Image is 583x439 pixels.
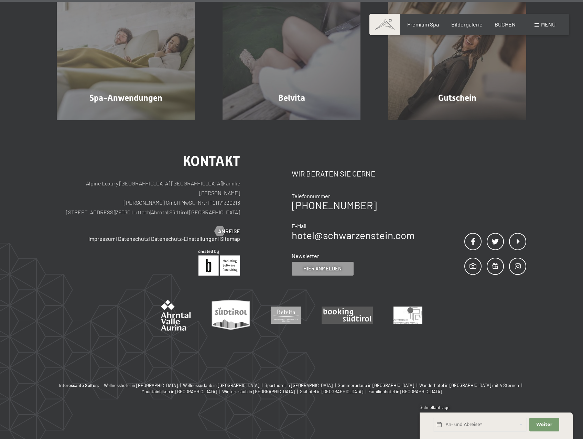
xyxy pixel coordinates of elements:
span: | [296,389,300,394]
a: Familienhotel in [GEOGRAPHIC_DATA] [368,388,442,395]
a: Wanderhotel in [GEOGRAPHIC_DATA] mit 4 Sternen | [419,382,524,388]
span: Wir beraten Sie gerne [292,169,375,178]
span: Wanderhotel in [GEOGRAPHIC_DATA] mit 4 Sternen [419,383,519,388]
span: Sommerurlaub in [GEOGRAPHIC_DATA] [338,383,414,388]
span: Belvita [278,93,305,103]
span: Menü [541,21,555,28]
span: | [169,209,169,215]
span: Kontakt [183,153,240,169]
span: | [218,389,222,394]
span: Spa-Anwendungen [89,93,162,103]
a: [PHONE_NUMBER] [292,199,377,211]
span: E-Mail [292,223,306,229]
a: Sommerurlaub in [GEOGRAPHIC_DATA] | [338,382,419,388]
a: Sporthotel in [GEOGRAPHIC_DATA] | [264,382,338,388]
span: | [218,235,219,242]
span: Gutschein [438,93,476,103]
a: Anreise [215,227,240,235]
span: | [222,180,223,186]
a: hotel@schwarzenstein.com [292,229,415,241]
a: Sitemap [220,235,240,242]
img: Brandnamic GmbH | Leading Hospitality Solutions [198,250,240,276]
span: | [179,383,183,388]
span: | [188,209,189,215]
a: Datenschutz [118,235,149,242]
button: Weiter [529,418,559,432]
a: Wellnessurlaub in [GEOGRAPHIC_DATA] | [183,382,264,388]
span: | [149,235,150,242]
span: | [115,209,116,215]
span: Weiter [536,421,552,428]
span: Mountainbiken in [GEOGRAPHIC_DATA] [141,389,217,394]
p: Alpine Luxury [GEOGRAPHIC_DATA] [GEOGRAPHIC_DATA] Familie [PERSON_NAME] [PERSON_NAME] GmbH MwSt.-... [57,179,240,217]
span: Hier anmelden [303,265,342,272]
a: Datenschutz-Einstellungen [151,235,218,242]
span: | [334,383,338,388]
span: Telefonnummer [292,193,330,199]
span: Wellnesshotel in [GEOGRAPHIC_DATA] [104,383,178,388]
a: Bildergalerie [451,21,483,28]
a: BUCHEN [495,21,516,28]
a: Wellnesshotel in [GEOGRAPHIC_DATA] | [104,382,183,388]
span: Anreise [218,227,240,235]
span: Sporthotel in [GEOGRAPHIC_DATA] [264,383,333,388]
span: | [116,235,117,242]
span: | [260,383,264,388]
span: | [181,199,181,206]
b: Interessante Seiten: [59,382,99,388]
a: Winterurlaub in [GEOGRAPHIC_DATA] | [222,388,300,395]
span: Wellnessurlaub in [GEOGRAPHIC_DATA] [183,383,259,388]
span: Winterurlaub in [GEOGRAPHIC_DATA] [222,389,295,394]
span: Skihotel in [GEOGRAPHIC_DATA] [300,389,363,394]
span: | [415,383,419,388]
a: Impressum [88,235,116,242]
span: | [150,209,151,215]
a: Skihotel in [GEOGRAPHIC_DATA] | [300,388,368,395]
span: | [364,389,368,394]
a: Premium Spa [407,21,439,28]
span: Newsletter [292,253,319,259]
a: Mountainbiken in [GEOGRAPHIC_DATA] | [141,388,222,395]
span: Schnellanfrage [420,405,450,410]
span: | [520,383,524,388]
